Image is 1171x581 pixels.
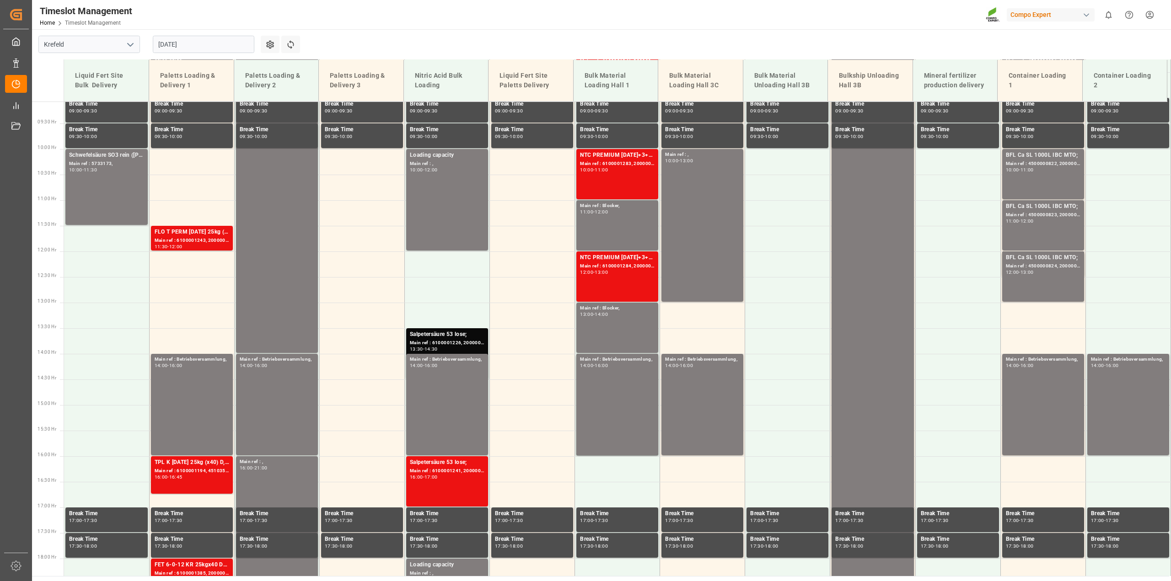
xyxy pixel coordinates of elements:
[424,109,438,113] div: 09:30
[69,160,144,168] div: Main ref : 5733173,
[580,262,655,270] div: Main ref : 6100001284, 2000001116;
[921,518,934,522] div: 17:00
[1090,67,1160,94] div: Container Loading 2
[1006,356,1080,363] div: Main ref : Betriebsversammlung,
[750,109,763,113] div: 09:00
[410,467,484,475] div: Main ref : 6100001241, 2000001094;
[252,518,254,522] div: -
[240,518,253,522] div: 17:00
[595,109,608,113] div: 09:30
[665,518,678,522] div: 17:00
[254,363,268,368] div: 16:00
[1019,134,1020,139] div: -
[921,100,995,109] div: Break Time
[69,168,82,172] div: 10:00
[424,518,438,522] div: 17:30
[410,134,423,139] div: 09:30
[665,134,678,139] div: 09:30
[920,67,990,94] div: Mineral fertilizer production delivery
[69,518,82,522] div: 17:00
[169,109,183,113] div: 09:30
[595,210,608,214] div: 12:00
[410,109,423,113] div: 09:00
[580,509,655,518] div: Break Time
[38,375,56,380] span: 14:30 Hr
[410,125,484,134] div: Break Time
[84,109,97,113] div: 09:30
[835,125,910,134] div: Break Time
[593,312,595,316] div: -
[82,168,84,172] div: -
[1019,109,1020,113] div: -
[593,134,595,139] div: -
[508,109,510,113] div: -
[82,518,84,522] div: -
[849,518,850,522] div: -
[580,134,593,139] div: 09:30
[595,168,608,172] div: 11:00
[1119,5,1139,25] button: Help Center
[325,125,399,134] div: Break Time
[1104,109,1106,113] div: -
[1006,168,1019,172] div: 10:00
[665,509,740,518] div: Break Time
[935,518,949,522] div: 17:30
[1106,518,1119,522] div: 17:30
[763,109,765,113] div: -
[1019,168,1020,172] div: -
[580,109,593,113] div: 09:00
[155,363,168,368] div: 14:00
[38,298,56,304] span: 13:00 Hr
[123,37,137,52] button: open menu
[169,518,183,522] div: 17:30
[410,356,484,363] div: Main ref : Betriebsversammlung,
[593,109,595,113] div: -
[580,168,593,172] div: 10:00
[1006,211,1080,219] div: Main ref : 4500000823, 2000000630;
[496,67,566,94] div: Liquid Fert Site Paletts Delivery
[424,475,438,479] div: 17:00
[1006,109,1019,113] div: 09:00
[167,363,169,368] div: -
[1006,262,1080,270] div: Main ref : 4500000824, 2000000630;
[580,270,593,274] div: 12:00
[580,253,655,262] div: NTC PREMIUM [DATE]+3+TE BULK;
[665,151,740,159] div: Main ref : ,
[38,350,56,355] span: 14:00 Hr
[1091,134,1104,139] div: 09:30
[155,228,229,237] div: FLO T PERM [DATE] 25kg (x40) INT;
[665,109,678,113] div: 09:00
[423,109,424,113] div: -
[38,171,56,176] span: 10:30 Hr
[410,330,484,339] div: Salpetersäure 53 lose;
[423,134,424,139] div: -
[593,518,595,522] div: -
[680,109,693,113] div: 09:30
[680,518,693,522] div: 17:30
[680,134,693,139] div: 10:00
[765,518,778,522] div: 17:30
[986,7,1000,23] img: Screenshot%202023-09-29%20at%2010.02.21.png_1712312052.png
[510,109,523,113] div: 09:30
[84,134,97,139] div: 10:00
[1098,5,1119,25] button: show 0 new notifications
[38,36,140,53] input: Type to search/select
[1104,363,1106,368] div: -
[595,312,608,316] div: 14:00
[38,401,56,406] span: 15:00 Hr
[495,518,508,522] div: 17:00
[155,458,229,467] div: TPL K [DATE] 25kg (x40) D,A,CH;FET 6-0-12 KR 25kgx40 DE,AT,FR,ES,IT;ALR 20 0-20-0 25kg (x40) INT;
[678,518,680,522] div: -
[242,67,312,94] div: Paletts Loading & Delivery 2
[1007,8,1095,21] div: Compo Expert
[1104,134,1106,139] div: -
[1021,134,1034,139] div: 10:00
[580,356,655,363] div: Main ref : Betriebsversammlung,
[1021,518,1034,522] div: 17:30
[40,4,132,18] div: Timeslot Management
[325,509,399,518] div: Break Time
[835,109,849,113] div: 09:00
[835,134,849,139] div: 09:30
[665,363,678,368] div: 14:00
[921,109,934,113] div: 09:00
